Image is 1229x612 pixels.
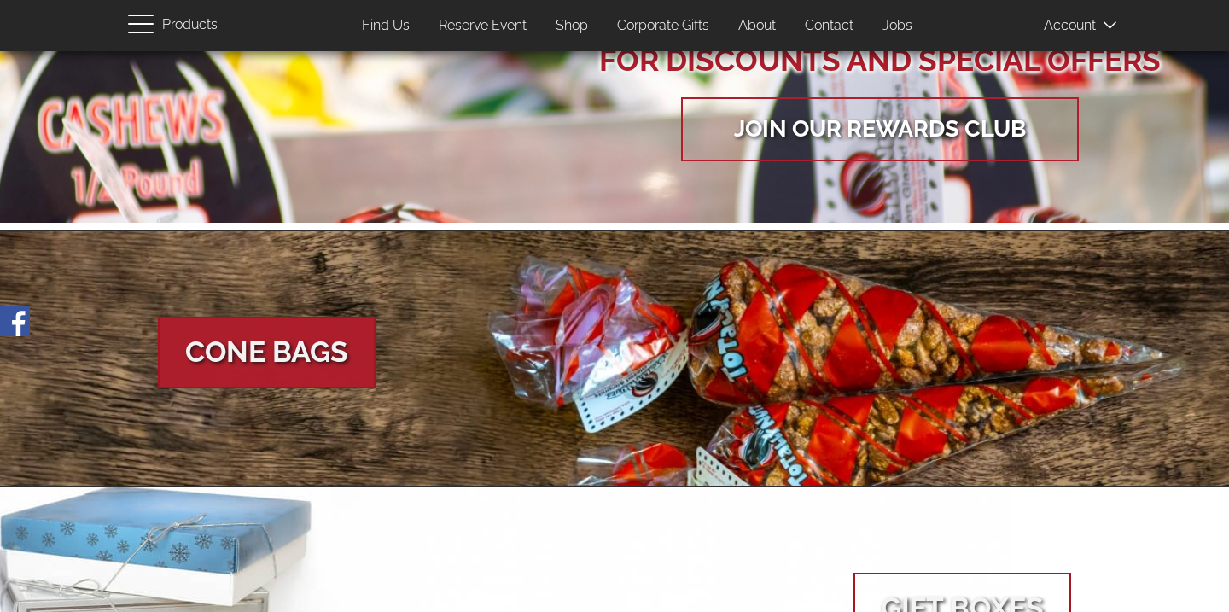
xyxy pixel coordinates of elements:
a: Join our rewards club [708,102,1051,155]
a: Jobs [870,9,925,43]
a: About [725,9,789,43]
a: Contact [792,9,866,43]
a: Shop [543,9,601,43]
div: For discounts and special offers [599,39,1161,82]
span: Products [162,13,218,38]
span: Cone Bags [158,317,376,388]
a: Reserve Event [426,9,539,43]
a: Corporate Gifts [604,9,722,43]
a: Find Us [349,9,422,43]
